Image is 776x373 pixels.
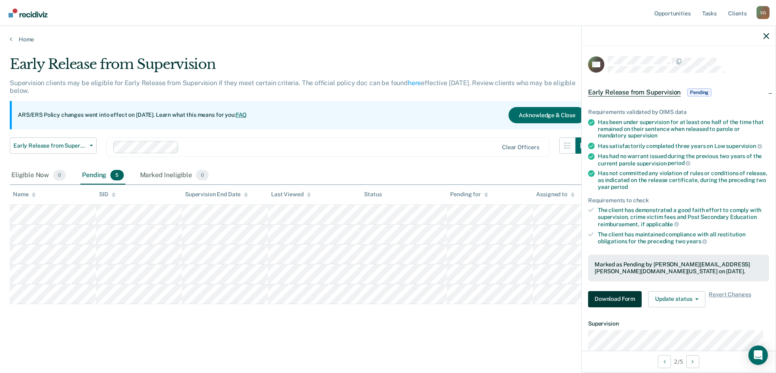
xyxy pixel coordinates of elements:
div: The client has demonstrated a good faith effort to comply with supervision, crime victim fees and... [598,207,769,227]
button: Previous Opportunity [658,355,671,368]
div: Pending [80,167,125,184]
div: Early Release from SupervisionPending [582,79,776,105]
span: 5 [110,170,123,180]
span: Revert Changes [709,291,751,307]
div: Requirements validated by OIMS data [588,109,769,116]
div: Pending for [450,191,488,198]
p: ARS/ERS Policy changes went into effect on [DATE]. Learn what this means for you: [18,111,247,119]
button: Update status [648,291,705,307]
div: Has had no warrant issued during the previous two years of the current parole supervision [598,153,769,167]
div: Assigned to [536,191,574,198]
div: SID [99,191,116,198]
span: 0 [196,170,209,180]
div: Last Viewed [271,191,310,198]
span: period [668,160,690,166]
div: Marked as Pending by [PERSON_NAME][EMAIL_ADDRESS][PERSON_NAME][DOMAIN_NAME][US_STATE] on [DATE]. [595,261,763,275]
div: Early Release from Supervision [10,56,592,79]
span: Early Release from Supervision [588,88,681,96]
button: Next Opportunity [686,355,699,368]
div: Has not committed any violation of rules or conditions of release, as indicated on the release ce... [598,170,769,190]
span: applicable [646,221,679,227]
div: Name [13,191,36,198]
p: Supervision clients may be eligible for Early Release from Supervision if they meet certain crite... [10,79,576,94]
div: Clear officers [502,144,539,151]
div: Supervision End Date [185,191,248,198]
span: Pending [687,88,711,96]
span: period [611,184,627,190]
a: Navigate to form link [588,291,645,307]
div: Eligible Now [10,167,67,184]
button: Acknowledge & Close [509,107,586,123]
dt: Supervision [588,320,769,327]
span: supervision [628,132,657,139]
div: Marked Ineligible [138,167,211,184]
a: here [408,79,421,87]
div: Open Intercom Messenger [748,345,768,365]
div: Status [364,191,382,198]
span: supervision [726,143,762,149]
div: 2 / 5 [582,351,776,372]
div: The client has maintained compliance with all restitution obligations for the preceding two [598,231,769,245]
span: Early Release from Supervision [13,142,86,149]
button: Profile dropdown button [757,6,770,19]
img: Recidiviz [9,9,47,17]
div: Has been under supervision for at least one half of the time that remained on their sentence when... [598,119,769,139]
div: Has satisfactorily completed three years on Low [598,142,769,150]
a: Home [10,36,766,43]
div: Requirements to check [588,197,769,204]
span: years [686,238,707,244]
span: 0 [53,170,66,180]
a: FAQ [236,111,247,118]
div: V G [757,6,770,19]
button: Download Form [588,291,642,307]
